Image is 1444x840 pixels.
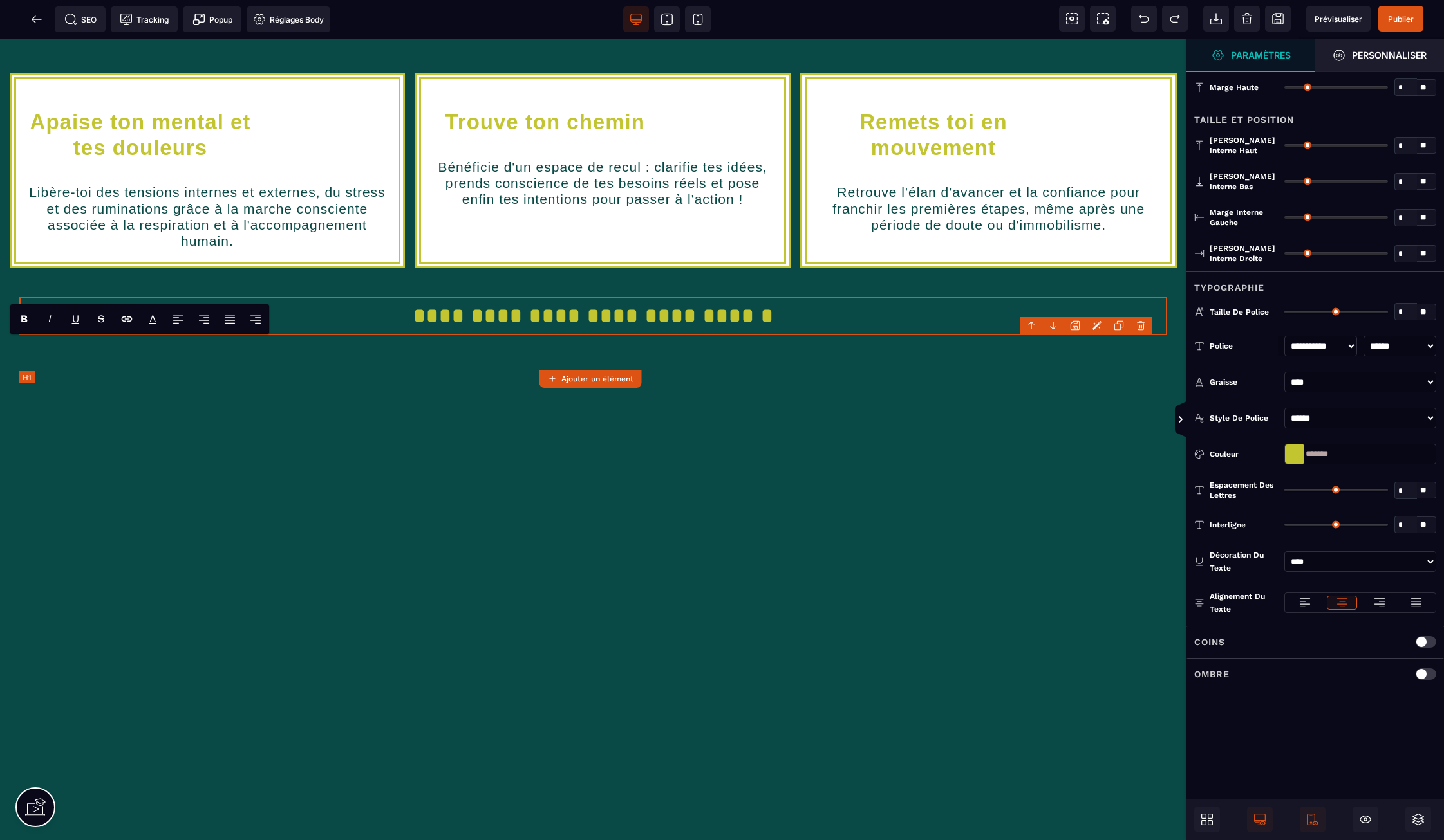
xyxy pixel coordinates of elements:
[1090,6,1116,32] span: Capture d'écran
[1378,6,1423,32] span: Enregistrer le contenu
[1162,6,1188,32] span: Rétablir
[1210,412,1278,425] div: Style de police
[72,313,79,325] u: U
[1059,6,1085,32] span: Voir les composants
[21,313,28,325] b: B
[37,305,62,333] span: Italic
[1210,549,1278,574] div: Décoration du texte
[1247,807,1273,832] span: Afficher le desktop
[1186,104,1444,127] div: Taille et position
[654,6,680,32] span: Voir tablette
[88,305,114,333] span: Strike-through
[243,305,268,333] span: Align Right
[1194,807,1220,832] span: Ouvrir les blocs
[114,305,140,333] span: Lien
[1186,401,1199,439] span: Afficher les vues
[623,6,649,32] span: Voir bureau
[561,374,633,383] strong: Ajouter un élément
[1210,171,1278,192] span: [PERSON_NAME] interne bas
[1186,39,1315,72] span: Ouvrir le gestionnaire de styles
[1234,6,1260,32] span: Nettoyage
[192,13,232,26] span: Popup
[149,313,156,325] p: A
[1210,82,1259,93] span: Marge haute
[1210,307,1269,317] span: Taille de police
[1210,376,1278,388] div: Graisse
[165,305,191,333] span: Align Left
[1210,135,1278,156] span: [PERSON_NAME] interne haut
[1186,271,1444,295] div: Typographie
[1210,340,1278,352] div: Police
[685,6,711,32] span: Voir mobile
[247,6,330,32] span: Favicon
[64,13,97,26] span: SEO
[1300,807,1326,832] span: Afficher le mobile
[1315,14,1362,24] span: Prévisualiser
[55,6,106,32] span: Métadata SEO
[183,6,241,32] span: Créer une alerte modale
[1131,6,1157,32] span: Défaire
[1352,50,1427,60] strong: Personnaliser
[24,6,50,32] span: Retour
[1353,807,1378,832] span: Masquer le bloc
[111,6,178,32] span: Code de suivi
[1210,480,1278,500] span: Espacement des lettres
[149,313,156,325] label: Font color
[539,370,641,388] button: Ajouter un élément
[431,117,775,172] text: Bénéficie d'un espace de recul : clarifie tes idées, prends conscience de tes besoins réels et po...
[816,142,1161,197] text: Retrouve l'élan d'avancer et la confiance pour franchir les premières étapes, même après une péri...
[120,13,169,26] span: Tracking
[1203,6,1229,32] span: Importer
[1210,448,1278,461] div: Couleur
[1405,807,1431,832] span: Ouvrir les calques
[191,305,217,333] span: Align Center
[253,13,324,26] span: Réglages Body
[1194,634,1225,650] p: Coins
[1210,207,1278,228] span: Marge interne gauche
[48,313,52,325] i: I
[816,71,1050,122] h1: Remets toi en mouvement
[1231,50,1291,60] strong: Paramètres
[1210,243,1278,264] span: [PERSON_NAME] interne droite
[1210,520,1246,530] span: Interligne
[1315,39,1444,72] span: Ouvrir le gestionnaire de styles
[1194,666,1230,682] p: Ombre
[26,71,255,122] h1: Apaise ton mental et tes douleurs
[26,142,389,214] text: Libère-toi des tensions internes et externes, du stress et des ruminations grâce à la marche cons...
[11,305,37,333] span: Bold
[98,313,104,325] s: S
[217,305,243,333] span: Align Justify
[431,71,660,96] h1: Trouve ton chemin
[1194,590,1278,616] p: Alignement du texte
[62,305,88,333] span: Underline
[1265,6,1291,32] span: Enregistrer
[1388,14,1414,24] span: Publier
[1306,6,1371,32] span: Aperçu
